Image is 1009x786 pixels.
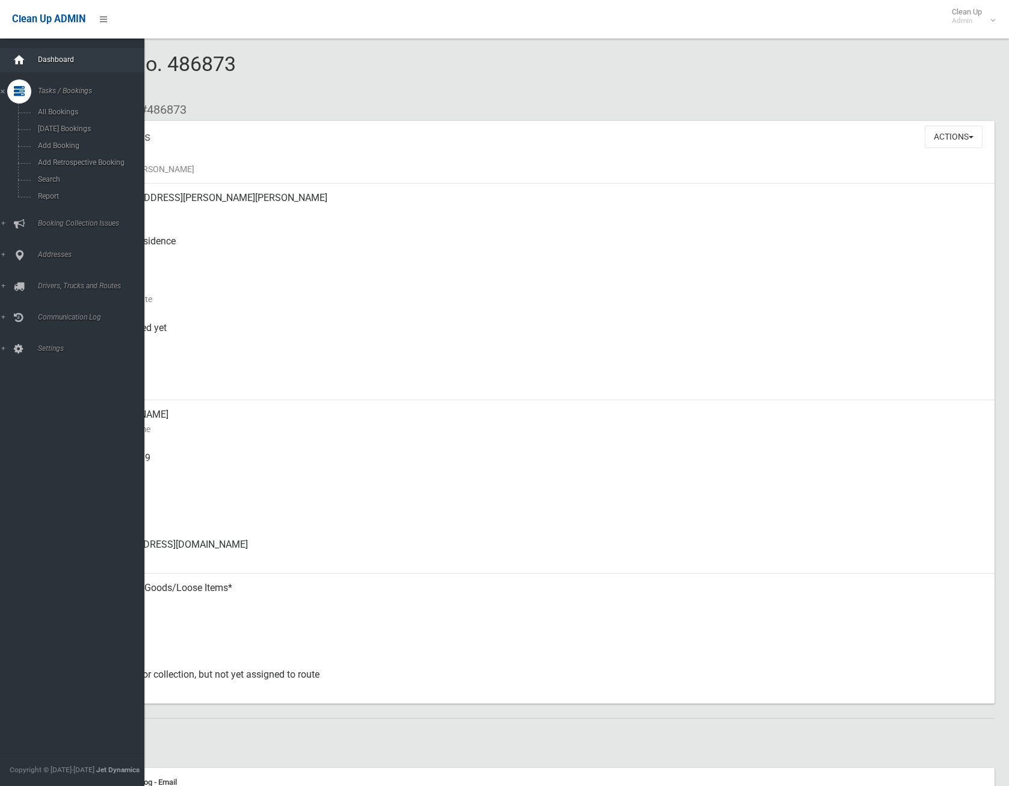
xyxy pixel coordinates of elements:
[96,314,985,357] div: Not collected yet
[96,639,985,653] small: Oversized
[96,617,985,660] div: No
[34,250,153,259] span: Addresses
[34,158,143,167] span: Add Retrospective Booking
[34,125,143,133] span: [DATE] Bookings
[96,509,985,523] small: Landline
[53,733,995,749] h2: History
[96,162,985,176] small: Name of [PERSON_NAME]
[96,766,140,774] strong: Jet Dynamics
[96,227,985,270] div: Front of Residence
[96,465,985,480] small: Mobile
[96,400,985,444] div: [PERSON_NAME]
[96,270,985,314] div: [DATE]
[34,282,153,290] span: Drivers, Trucks and Routes
[96,249,985,263] small: Pickup Point
[34,219,153,227] span: Booking Collection Issues
[96,660,985,704] div: Approved for collection, but not yet assigned to route
[34,141,143,150] span: Add Booking
[53,530,995,574] a: [EMAIL_ADDRESS][DOMAIN_NAME]Email
[952,16,982,25] small: Admin
[12,13,85,25] span: Clean Up ADMIN
[946,7,994,25] span: Clean Up
[96,205,985,220] small: Address
[34,192,143,200] span: Report
[96,444,985,487] div: 0421222289
[96,357,985,400] div: [DATE]
[96,335,985,350] small: Collected At
[34,175,143,184] span: Search
[96,184,985,227] div: [STREET_ADDRESS][PERSON_NAME][PERSON_NAME]
[34,87,153,95] span: Tasks / Bookings
[34,313,153,321] span: Communication Log
[96,552,985,566] small: Email
[96,595,985,610] small: Items
[131,99,187,121] li: #486873
[96,422,985,436] small: Contact Name
[925,126,983,148] button: Actions
[96,682,985,696] small: Status
[96,574,985,617] div: Household Goods/Loose Items*
[34,55,153,64] span: Dashboard
[10,766,94,774] span: Copyright © [DATE]-[DATE]
[53,52,236,99] span: Booking No. 486873
[34,108,143,116] span: All Bookings
[96,379,985,393] small: Zone
[96,487,985,530] div: None given
[96,292,985,306] small: Collection Date
[34,344,153,353] span: Settings
[96,530,985,574] div: [EMAIL_ADDRESS][DOMAIN_NAME]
